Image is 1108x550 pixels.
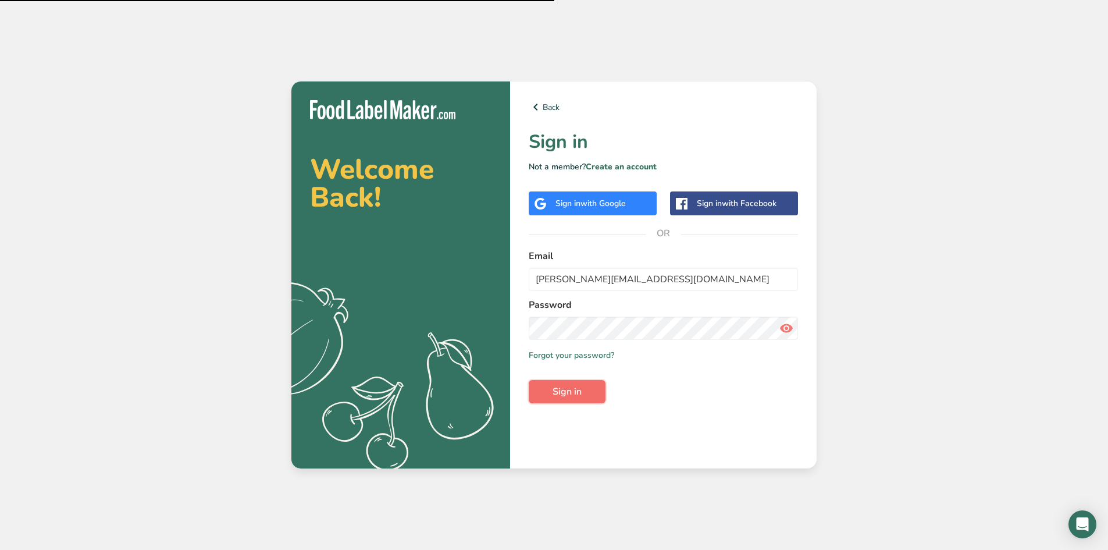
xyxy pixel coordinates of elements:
[1068,510,1096,538] div: Open Intercom Messenger
[310,100,455,119] img: Food Label Maker
[310,155,491,211] h2: Welcome Back!
[529,161,798,173] p: Not a member?
[580,198,626,209] span: with Google
[529,128,798,156] h1: Sign in
[529,380,605,403] button: Sign in
[646,216,681,251] span: OR
[529,298,798,312] label: Password
[529,249,798,263] label: Email
[529,349,614,361] a: Forgot your password?
[586,161,657,172] a: Create an account
[553,385,582,399] span: Sign in
[697,197,776,210] div: Sign in
[555,197,626,210] div: Sign in
[529,100,798,114] a: Back
[722,198,776,209] span: with Facebook
[529,268,798,291] input: Enter Your Email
